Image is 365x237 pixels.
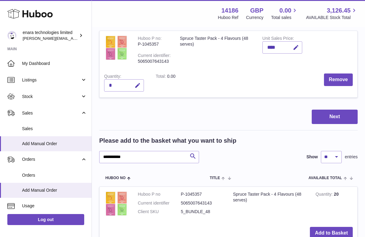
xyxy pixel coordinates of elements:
[228,187,311,223] td: Spruce Taster Pack - 4 Flavours (48 serves)
[22,187,87,193] span: Add Manual Order
[23,30,78,41] div: enara technologies limited
[22,156,81,162] span: Orders
[105,176,126,180] span: Huboo no
[156,74,167,80] label: Total
[138,209,181,215] dt: Client SKU
[181,209,224,215] dd: 5_BUNDLE_48
[138,53,171,59] div: Current identifier
[104,74,121,80] label: Quantity
[7,214,84,225] a: Log out
[138,58,171,64] div: 5065007643143
[23,36,123,41] span: [PERSON_NAME][EMAIL_ADDRESS][DOMAIN_NAME]
[22,77,81,83] span: Listings
[250,6,263,15] strong: GBP
[307,154,318,160] label: Show
[181,200,224,206] dd: 5065007643143
[262,36,294,42] label: Unit Sales Price
[280,6,292,15] span: 0.00
[324,73,353,86] button: Remove
[167,74,175,79] span: 0.00
[246,15,264,21] div: Currency
[22,110,81,116] span: Sales
[138,200,181,206] dt: Current identifier
[104,191,129,216] img: Spruce Taster Pack - 4 Flavours (48 serves)
[210,176,220,180] span: Title
[311,187,357,223] td: 20
[315,192,334,198] strong: Quantity
[99,137,236,145] h2: Please add to the basket what you want to ship
[312,110,358,124] button: Next
[181,191,224,197] dd: P-1045357
[271,6,298,21] a: 0.00 Total sales
[327,6,351,15] span: 3,126.45
[22,203,87,209] span: Usage
[345,154,358,160] span: entries
[309,176,342,180] span: AVAILABLE Total
[306,6,358,21] a: 3,126.45 AVAILABLE Stock Total
[306,15,358,21] span: AVAILABLE Stock Total
[138,191,181,197] dt: Huboo P no
[218,15,239,21] div: Huboo Ref
[138,36,162,42] div: Huboo P no
[22,94,81,100] span: Stock
[22,172,87,178] span: Orders
[22,141,87,147] span: Add Manual Order
[221,6,239,15] strong: 14186
[7,31,17,40] img: Dee@enara.co
[22,61,87,66] span: My Dashboard
[271,15,298,21] span: Total sales
[104,36,129,60] img: Spruce Taster Pack - 4 Flavours (48 serves)
[22,126,87,132] span: Sales
[175,31,258,69] td: Spruce Taster Pack - 4 Flavours (48 serves)
[138,41,171,47] div: P-1045357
